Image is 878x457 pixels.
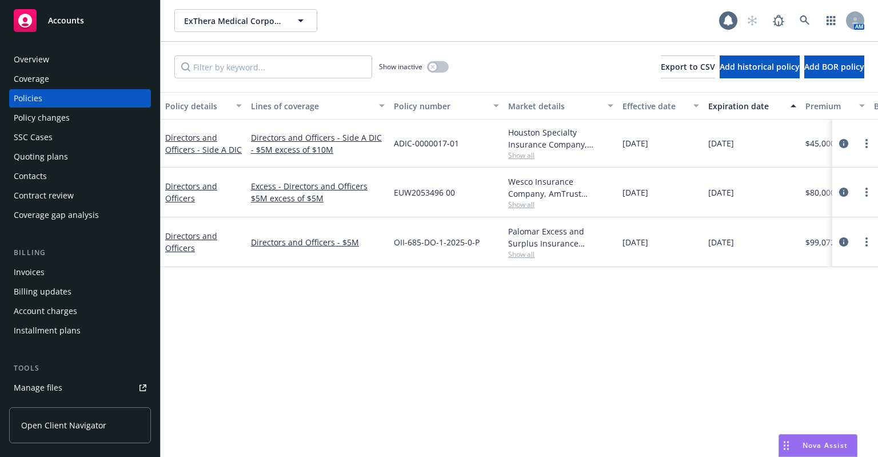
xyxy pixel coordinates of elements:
a: Coverage gap analysis [9,206,151,224]
a: Excess - Directors and Officers $5M excess of $5M [251,180,385,204]
div: Policy number [394,100,486,112]
button: Policy number [389,92,504,120]
span: [DATE] [622,186,648,198]
div: Policy changes [14,109,70,127]
a: Search [793,9,816,32]
div: Effective date [622,100,687,112]
input: Filter by keyword... [174,55,372,78]
div: Policy details [165,100,229,112]
a: more [860,137,873,150]
div: Quoting plans [14,148,68,166]
span: $99,072.00 [805,236,847,248]
button: Nova Assist [779,434,857,457]
a: Contract review [9,186,151,205]
span: Add BOR policy [804,61,864,72]
span: [DATE] [708,137,734,149]
a: Coverage [9,70,151,88]
a: Accounts [9,5,151,37]
div: Coverage gap analysis [14,206,99,224]
div: SSC Cases [14,128,53,146]
div: Policies [14,89,42,108]
span: [DATE] [622,137,648,149]
a: Directors and Officers [165,181,217,204]
span: Show all [508,249,613,259]
button: Premium [801,92,869,120]
a: Directors and Officers - Side A DIC [165,132,242,155]
span: Add historical policy [720,61,800,72]
div: Contract review [14,186,74,205]
a: circleInformation [837,137,851,150]
span: Open Client Navigator [21,419,106,431]
a: circleInformation [837,185,851,199]
div: Manage files [14,379,62,397]
span: $45,000.00 [805,137,847,149]
a: Overview [9,50,151,69]
button: Policy details [161,92,246,120]
div: Market details [508,100,601,112]
a: Switch app [820,9,843,32]
div: Overview [14,50,49,69]
span: [DATE] [708,186,734,198]
a: more [860,185,873,199]
span: Show inactive [379,62,422,71]
button: Market details [504,92,618,120]
div: Expiration date [708,100,784,112]
button: Lines of coverage [246,92,389,120]
span: [DATE] [622,236,648,248]
span: $80,000.00 [805,186,847,198]
a: more [860,235,873,249]
div: Billing updates [14,283,71,301]
span: [DATE] [708,236,734,248]
span: ADIC-0000017-01 [394,137,459,149]
div: Houston Specialty Insurance Company, Houston Specialty Insurance Company, RT Specialty Insurance ... [508,126,613,150]
span: Show all [508,200,613,209]
div: Billing [9,247,151,259]
span: Accounts [48,16,84,25]
div: Tools [9,363,151,374]
a: Start snowing [741,9,764,32]
a: Quoting plans [9,148,151,166]
a: Directors and Officers - Side A DIC - $5M excess of $10M [251,132,385,156]
span: Show all [508,150,613,160]
span: ExThera Medical Corporation [184,15,283,27]
div: Premium [805,100,852,112]
a: Invoices [9,263,151,281]
a: Policy changes [9,109,151,127]
button: Export to CSV [661,55,715,78]
div: Contacts [14,167,47,185]
a: SSC Cases [9,128,151,146]
button: Add BOR policy [804,55,864,78]
a: Manage files [9,379,151,397]
span: Export to CSV [661,61,715,72]
a: Policies [9,89,151,108]
a: Directors and Officers - $5M [251,236,385,248]
button: Expiration date [704,92,801,120]
button: ExThera Medical Corporation [174,9,317,32]
div: Invoices [14,263,45,281]
span: EUW2053496 00 [394,186,455,198]
div: Palomar Excess and Surplus Insurance Company, Palomar, RT Specialty Insurance Services, LLC (RSG ... [508,225,613,249]
a: Report a Bug [767,9,790,32]
span: OII-685-DO-1-2025-0-P [394,236,480,248]
div: Coverage [14,70,49,88]
div: Lines of coverage [251,100,372,112]
div: Drag to move [779,435,793,456]
button: Effective date [618,92,704,120]
a: Installment plans [9,321,151,340]
div: Account charges [14,302,77,320]
a: Billing updates [9,283,151,301]
span: Nova Assist [803,440,848,450]
a: Directors and Officers [165,231,217,253]
div: Installment plans [14,321,81,340]
div: Wesco Insurance Company, AmTrust Financial Services, RT Specialty Insurance Services, LLC (RSG Sp... [508,176,613,200]
a: Account charges [9,302,151,320]
a: circleInformation [837,235,851,249]
button: Add historical policy [720,55,800,78]
a: Contacts [9,167,151,185]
